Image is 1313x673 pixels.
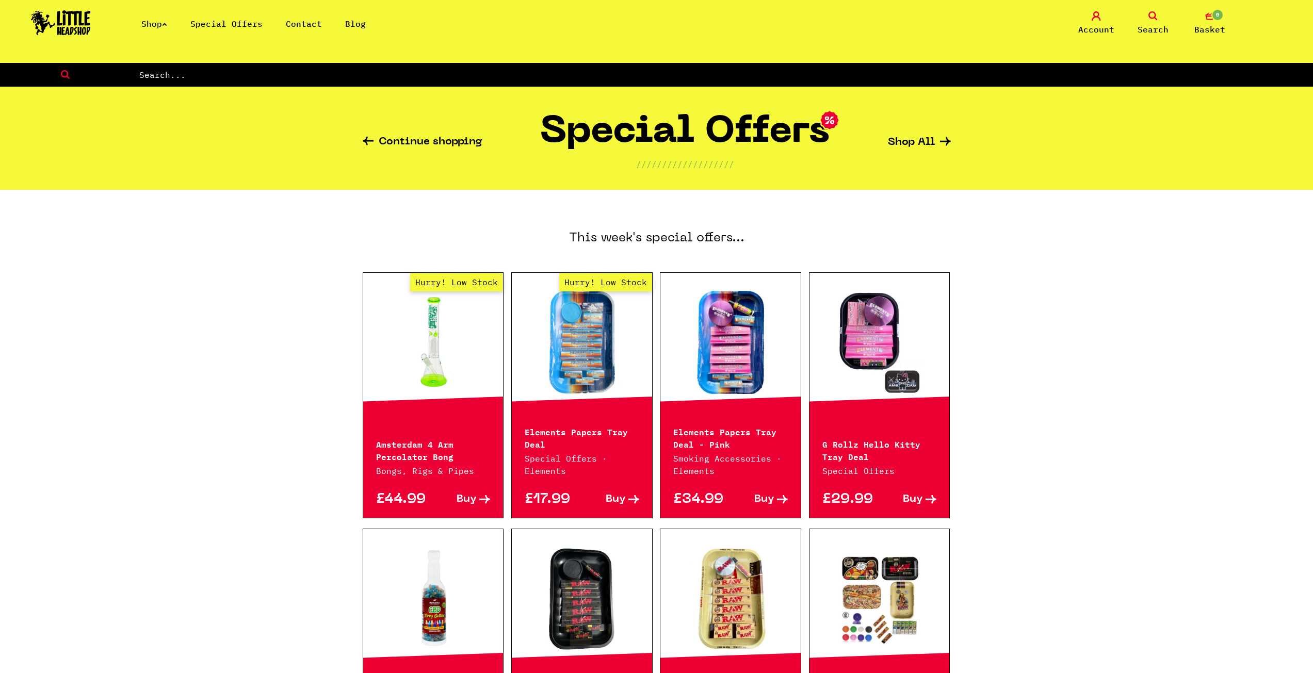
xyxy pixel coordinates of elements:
span: Buy [457,494,477,505]
h1: Special Offers [540,115,830,158]
a: Buy [880,494,937,505]
p: Elements Papers Tray Deal - Pink [673,425,788,450]
span: Hurry! Low Stock [559,273,652,291]
p: Special Offers · Elements [525,452,639,477]
a: Contact [286,19,322,29]
a: Shop [141,19,167,29]
p: £44.99 [376,494,433,505]
span: Buy [606,494,626,505]
p: Special Offers [822,465,937,477]
span: 0 [1211,9,1224,21]
p: Elements Papers Tray Deal [525,425,639,450]
a: Buy [731,494,788,505]
img: Little Head Shop Logo [31,10,91,35]
span: Account [1078,23,1114,36]
p: £17.99 [525,494,582,505]
a: Shop All [888,137,951,148]
p: Amsterdam 4 Arm Percolator Bong [376,437,491,462]
span: Buy [903,494,923,505]
a: Continue shopping [363,137,482,149]
a: Blog [345,19,366,29]
p: /////////////////// [636,158,734,170]
a: 0 Basket [1184,11,1236,36]
h3: This week's special offers... [363,190,951,272]
span: Basket [1194,23,1225,36]
span: Hurry! Low Stock [410,273,503,291]
p: Smoking Accessories · Elements [673,452,788,477]
p: G Rollz Hello Kitty Tray Deal [822,437,937,462]
a: Special Offers [190,19,263,29]
p: £29.99 [822,494,880,505]
a: Search [1127,11,1179,36]
a: Buy [582,494,639,505]
a: Hurry! Low Stock [512,291,652,394]
p: £34.99 [673,494,731,505]
a: Hurry! Low Stock [363,291,504,394]
input: Search... [138,68,1313,81]
span: Search [1138,23,1169,36]
span: Buy [754,494,774,505]
a: Buy [433,494,490,505]
p: Bongs, Rigs & Pipes [376,465,491,477]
